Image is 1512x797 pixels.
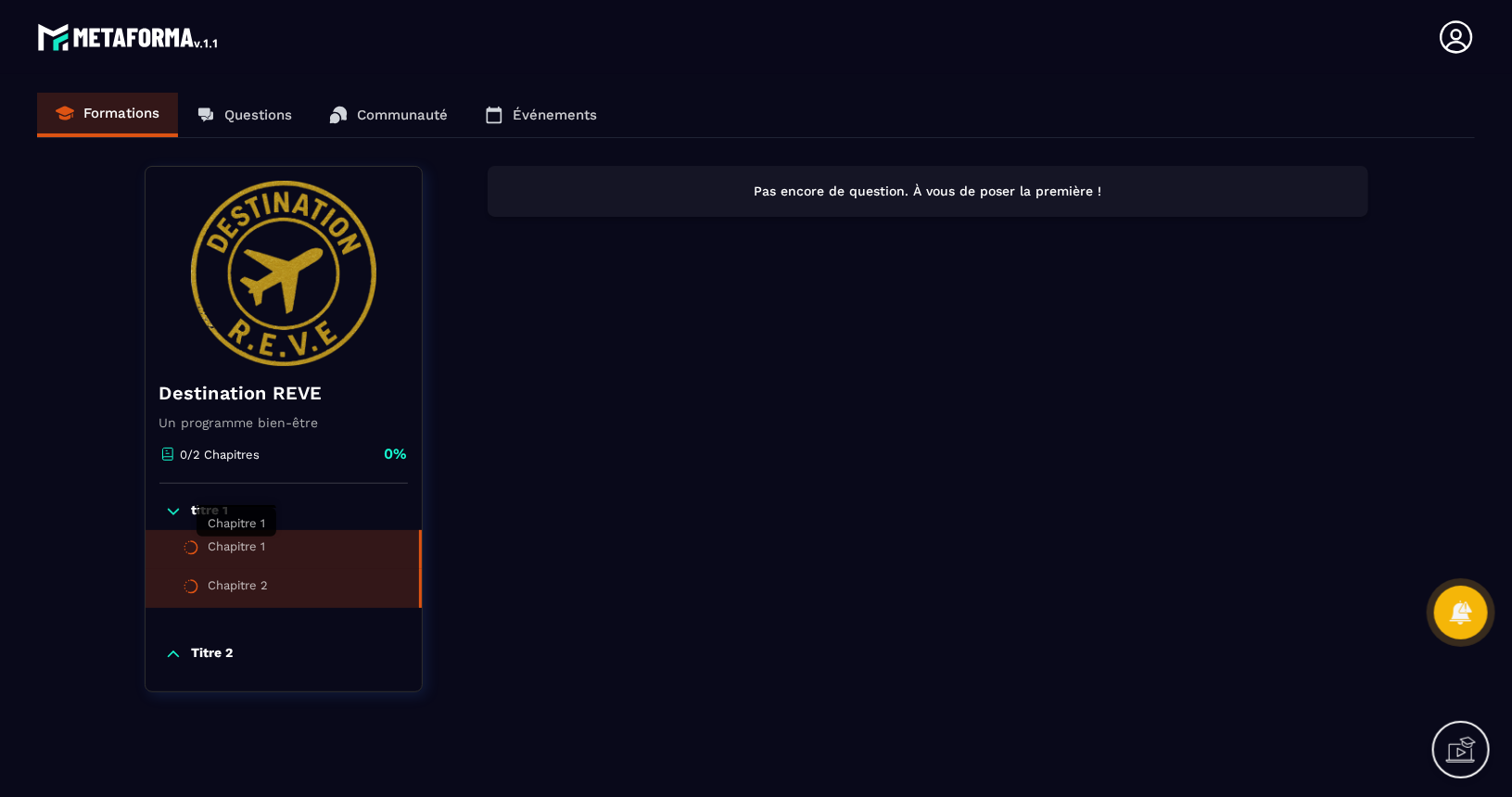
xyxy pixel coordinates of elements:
[192,645,234,664] p: Titre 2
[504,183,1352,200] p: Pas encore de question. À vous de poser la première !
[159,380,408,406] h4: Destination REVE
[37,19,221,56] img: logo
[385,444,408,464] p: 0%
[192,502,229,521] p: titre 1
[209,578,269,599] div: Chapitre 2
[209,539,266,560] div: Chapitre 1
[159,415,408,430] p: Un programme bien-être
[181,448,260,462] p: 0/2 Chapitres
[159,181,408,366] img: banner
[208,516,265,530] span: Chapitre 1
